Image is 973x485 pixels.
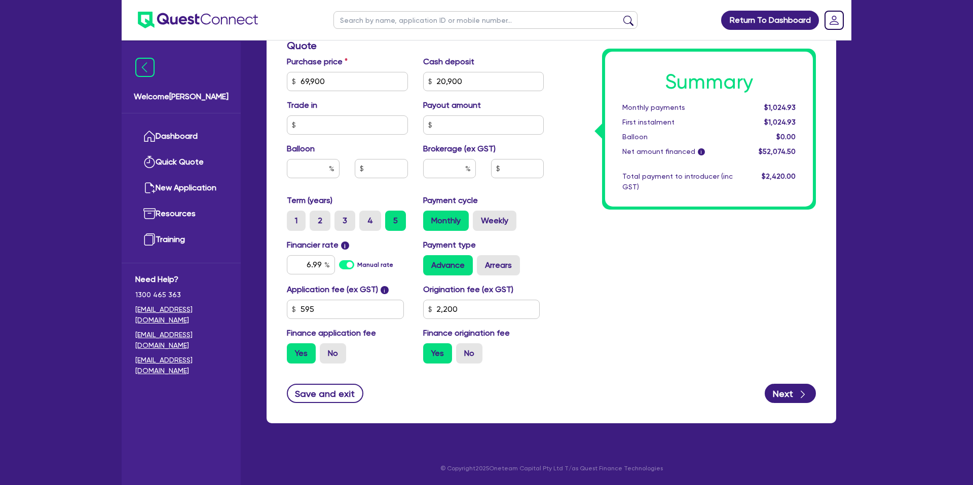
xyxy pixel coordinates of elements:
[287,239,349,251] label: Financier rate
[287,327,376,339] label: Finance application fee
[473,211,516,231] label: Weekly
[310,211,330,231] label: 2
[821,7,847,33] a: Dropdown toggle
[423,239,476,251] label: Payment type
[143,233,156,246] img: training
[776,133,796,141] span: $0.00
[477,255,520,275] label: Arrears
[359,211,381,231] label: 4
[135,175,227,201] a: New Application
[721,11,819,30] a: Return To Dashboard
[615,117,740,128] div: First instalment
[423,143,496,155] label: Brokerage (ex GST)
[259,464,843,473] p: © Copyright 2025 Oneteam Capital Pty Ltd T/as Quest Finance Technologies
[423,327,510,339] label: Finance origination fee
[287,284,378,296] label: Application fee (ex GST)
[698,149,705,156] span: i
[143,182,156,194] img: new-application
[143,156,156,168] img: quick-quote
[764,103,796,111] span: $1,024.93
[287,39,544,52] h3: Quote
[135,304,227,326] a: [EMAIL_ADDRESS][DOMAIN_NAME]
[615,171,740,192] div: Total payment to introducer (inc GST)
[135,330,227,351] a: [EMAIL_ADDRESS][DOMAIN_NAME]
[357,260,393,269] label: Manual rate
[615,132,740,142] div: Balloon
[135,201,227,227] a: Resources
[287,194,332,207] label: Term (years)
[423,194,478,207] label: Payment cycle
[287,143,315,155] label: Balloon
[135,58,155,77] img: icon-menu-close
[341,241,349,250] span: i
[423,255,473,275] label: Advance
[765,384,816,403] button: Next
[135,124,227,149] a: Dashboard
[423,211,469,231] label: Monthly
[423,343,452,363] label: Yes
[381,286,389,294] span: i
[762,172,796,180] span: $2,420.00
[333,11,638,29] input: Search by name, application ID or mobile number...
[135,273,227,286] span: Need Help?
[764,118,796,126] span: $1,024.93
[287,56,348,68] label: Purchase price
[287,343,316,363] label: Yes
[615,102,740,113] div: Monthly payments
[135,149,227,175] a: Quick Quote
[423,56,474,68] label: Cash deposit
[287,99,317,111] label: Trade in
[138,12,258,28] img: quest-connect-logo-blue
[385,211,406,231] label: 5
[423,99,481,111] label: Payout amount
[615,146,740,157] div: Net amount financed
[456,343,482,363] label: No
[134,91,229,103] span: Welcome [PERSON_NAME]
[423,284,513,296] label: Origination fee (ex GST)
[143,208,156,220] img: resources
[759,147,796,155] span: $52,074.50
[334,211,355,231] label: 3
[287,384,363,403] button: Save and exit
[622,70,796,94] h1: Summary
[287,211,306,231] label: 1
[320,343,346,363] label: No
[135,290,227,300] span: 1300 465 363
[135,355,227,376] a: [EMAIL_ADDRESS][DOMAIN_NAME]
[135,227,227,253] a: Training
